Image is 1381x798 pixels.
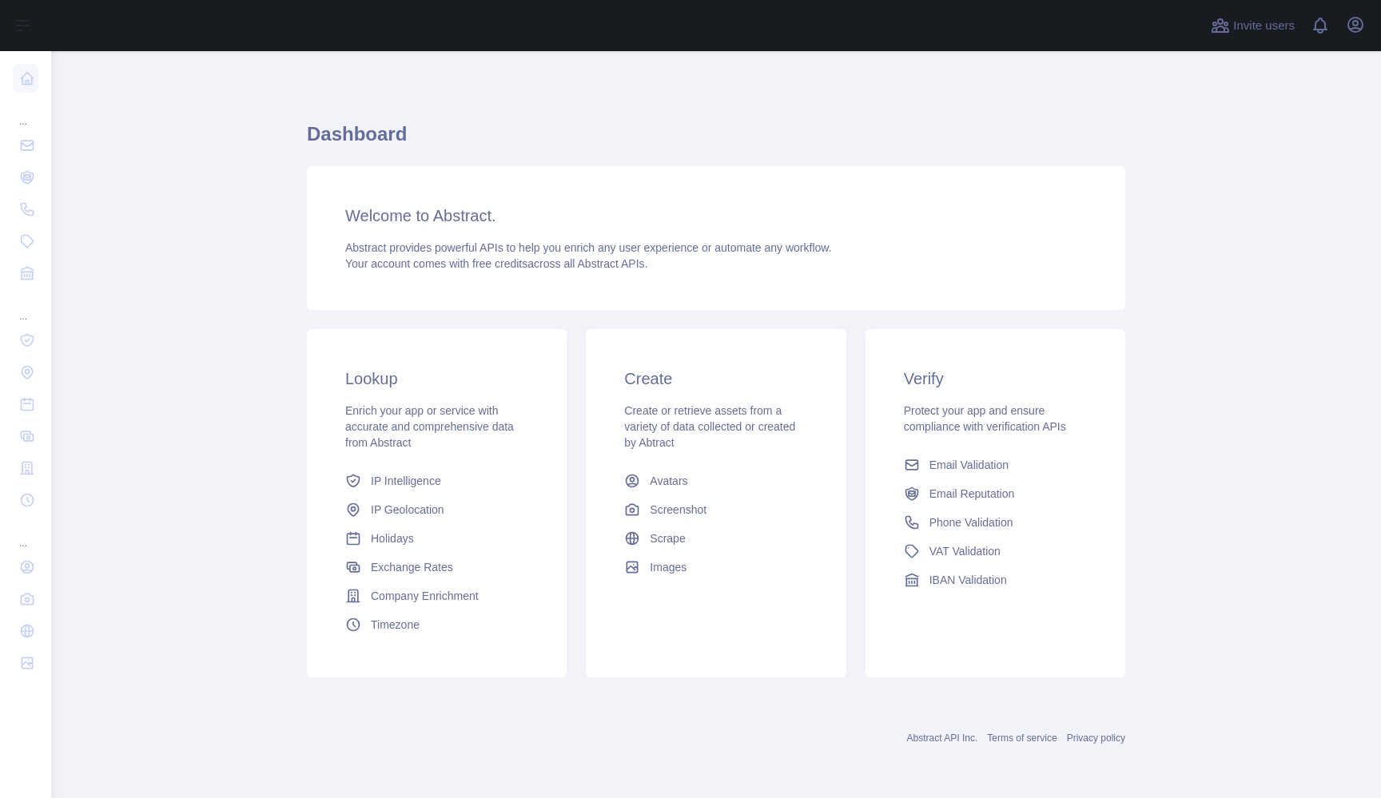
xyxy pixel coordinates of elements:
div: ... [13,518,38,550]
a: Phone Validation [897,508,1093,537]
span: Avatars [650,473,687,489]
span: Exchange Rates [371,559,453,575]
span: Screenshot [650,502,706,518]
span: Timezone [371,617,420,633]
span: IBAN Validation [929,572,1007,588]
span: Invite users [1233,17,1295,35]
span: Email Reputation [929,486,1015,502]
h1: Dashboard [307,121,1125,160]
h3: Welcome to Abstract. [345,204,1087,227]
span: Scrape [650,530,685,546]
span: Holidays [371,530,414,546]
span: VAT Validation [929,543,1001,559]
a: Terms of service [987,732,1057,744]
span: Create or retrieve assets from a variety of data collected or created by Abtract [624,404,795,449]
div: ... [13,96,38,128]
div: ... [13,291,38,323]
h3: Verify [904,367,1087,390]
a: Abstract API Inc. [907,732,978,744]
a: Scrape [618,524,814,553]
a: Images [618,553,814,582]
span: free credits [472,257,527,270]
h3: Create [624,367,807,390]
a: VAT Validation [897,537,1093,566]
span: Enrich your app or service with accurate and comprehensive data from Abstract [345,404,514,449]
a: Exchange Rates [339,553,535,582]
a: Avatars [618,466,814,495]
span: Images [650,559,687,575]
h3: Lookup [345,367,528,390]
a: Holidays [339,524,535,553]
a: Email Reputation [897,479,1093,508]
a: IP Geolocation [339,495,535,524]
a: Privacy policy [1067,732,1125,744]
span: Company Enrichment [371,588,479,604]
a: Timezone [339,610,535,639]
a: Email Validation [897,451,1093,479]
button: Invite users [1208,13,1298,38]
span: IP Intelligence [371,473,441,489]
a: IBAN Validation [897,566,1093,594]
span: Phone Validation [929,514,1013,530]
span: IP Geolocation [371,502,444,518]
span: Protect your app and ensure compliance with verification APIs [904,404,1066,433]
span: Your account comes with across all Abstract APIs. [345,257,647,270]
a: IP Intelligence [339,466,535,495]
span: Abstract provides powerful APIs to help you enrich any user experience or automate any workflow. [345,241,832,254]
a: Screenshot [618,495,814,524]
a: Company Enrichment [339,582,535,610]
span: Email Validation [929,457,1009,473]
